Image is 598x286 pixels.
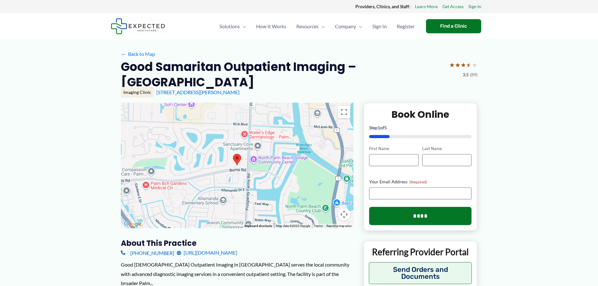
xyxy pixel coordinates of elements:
[392,15,420,37] a: Register
[461,59,466,71] span: ★
[426,19,481,33] a: Find a Clinic
[455,59,461,71] span: ★
[463,71,469,79] span: 3.5
[296,15,319,37] span: Resources
[369,108,472,121] h2: Book Online
[245,224,272,228] button: Keyboard shortcuts
[121,87,154,98] div: Imaging Clinic
[378,125,380,130] span: 1
[156,89,240,95] a: [STREET_ADDRESS][PERSON_NAME]
[397,15,415,37] span: Register
[338,208,350,221] button: Map camera controls
[122,220,143,228] a: Open this area in Google Maps (opens a new window)
[256,15,286,37] span: How It Works
[422,146,471,152] label: Last Name
[121,59,444,90] h2: Good Samaritan Outpatient Imaging – [GEOGRAPHIC_DATA]
[276,224,310,228] span: Map data ©2025 Google
[219,15,240,37] span: Solutions
[121,238,353,248] h3: About this practice
[355,4,410,9] strong: Providers, Clinics, and Staff:
[121,49,155,59] a: ←Back to Map
[291,15,330,37] a: ResourcesMenu Toggle
[466,59,472,71] span: ★
[409,180,427,184] span: (Required)
[369,246,472,257] p: Referring Provider Portal
[415,3,438,11] a: Learn More
[121,51,127,57] span: ←
[369,126,472,130] p: Step of
[449,59,455,71] span: ★
[177,248,237,257] a: [URL][DOMAIN_NAME]
[442,3,464,11] a: Get Access
[314,224,323,228] a: Terms (opens in new tab)
[214,15,251,37] a: SolutionsMenu Toggle
[369,146,418,152] label: First Name
[214,15,420,37] nav: Primary Site Navigation
[326,224,352,228] a: Report a map error
[330,15,367,37] a: CompanyMenu Toggle
[240,15,246,37] span: Menu Toggle
[356,15,362,37] span: Menu Toggle
[369,262,472,284] button: Send Orders and Documents
[335,15,356,37] span: Company
[338,106,350,118] button: Toggle fullscreen view
[367,15,392,37] a: Sign In
[122,220,143,228] img: Google
[470,71,477,79] span: (89)
[369,179,472,185] label: Your Email Address
[384,125,387,130] span: 5
[372,15,387,37] span: Sign In
[319,15,325,37] span: Menu Toggle
[121,248,174,257] a: [PHONE_NUMBER]
[468,3,481,11] a: Sign In
[472,59,477,71] span: ★
[251,15,291,37] a: How It Works
[111,18,165,34] img: Expected Healthcare Logo - side, dark font, small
